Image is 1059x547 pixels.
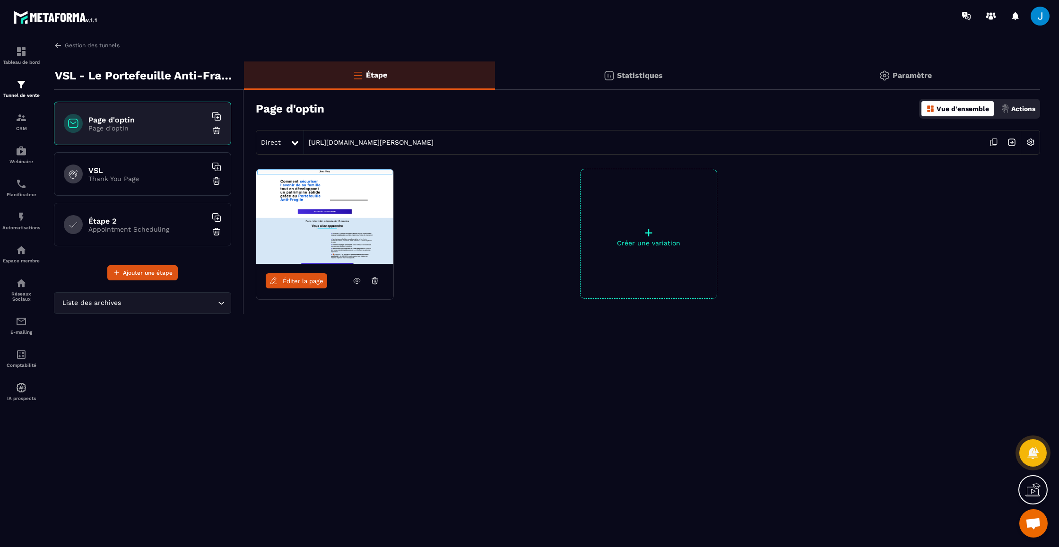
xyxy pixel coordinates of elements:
[617,71,663,80] p: Statistiques
[16,316,27,327] img: email
[926,104,935,113] img: dashboard-orange.40269519.svg
[16,382,27,393] img: automations
[2,270,40,309] a: social-networksocial-networkRéseaux Sociaux
[261,139,281,146] span: Direct
[1003,133,1021,151] img: arrow-next.bcc2205e.svg
[88,217,207,226] h6: Étape 2
[2,60,40,65] p: Tableau de bord
[16,46,27,57] img: formation
[1019,509,1048,538] a: Ouvrir le chat
[55,66,237,85] p: VSL - Le Portefeuille Anti-Fragile
[123,298,216,308] input: Search for option
[2,363,40,368] p: Comptabilité
[212,176,221,186] img: trash
[16,79,27,90] img: formation
[88,115,207,124] h6: Page d'optin
[937,105,989,113] p: Vue d'ensemble
[352,69,364,81] img: bars-o.4a397970.svg
[2,192,40,197] p: Planificateur
[2,396,40,401] p: IA prospects
[88,175,207,182] p: Thank You Page
[2,330,40,335] p: E-mailing
[107,265,178,280] button: Ajouter une étape
[16,211,27,223] img: automations
[16,178,27,190] img: scheduler
[2,138,40,171] a: automationsautomationsWebinaire
[212,126,221,135] img: trash
[16,278,27,289] img: social-network
[2,258,40,263] p: Espace membre
[2,159,40,164] p: Webinaire
[16,145,27,156] img: automations
[54,292,231,314] div: Search for option
[60,298,123,308] span: Liste des archives
[54,41,120,50] a: Gestion des tunnels
[2,93,40,98] p: Tunnel de vente
[283,278,323,285] span: Éditer la page
[2,72,40,105] a: formationformationTunnel de vente
[256,169,393,264] img: image
[2,225,40,230] p: Automatisations
[2,105,40,138] a: formationformationCRM
[2,342,40,375] a: accountantaccountantComptabilité
[16,112,27,123] img: formation
[581,226,717,239] p: +
[13,9,98,26] img: logo
[123,268,173,278] span: Ajouter une étape
[879,70,890,81] img: setting-gr.5f69749f.svg
[266,273,327,288] a: Éditer la page
[603,70,615,81] img: stats.20deebd0.svg
[1022,133,1040,151] img: setting-w.858f3a88.svg
[16,349,27,360] img: accountant
[16,244,27,256] img: automations
[212,227,221,236] img: trash
[893,71,932,80] p: Paramètre
[2,39,40,72] a: formationformationTableau de bord
[2,237,40,270] a: automationsautomationsEspace membre
[88,226,207,233] p: Appointment Scheduling
[2,126,40,131] p: CRM
[304,139,434,146] a: [URL][DOMAIN_NAME][PERSON_NAME]
[54,41,62,50] img: arrow
[2,171,40,204] a: schedulerschedulerPlanificateur
[88,166,207,175] h6: VSL
[88,124,207,132] p: Page d'optin
[2,309,40,342] a: emailemailE-mailing
[2,204,40,237] a: automationsautomationsAutomatisations
[1011,105,1035,113] p: Actions
[256,102,324,115] h3: Page d'optin
[1001,104,1009,113] img: actions.d6e523a2.png
[2,291,40,302] p: Réseaux Sociaux
[366,70,387,79] p: Étape
[581,239,717,247] p: Créer une variation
